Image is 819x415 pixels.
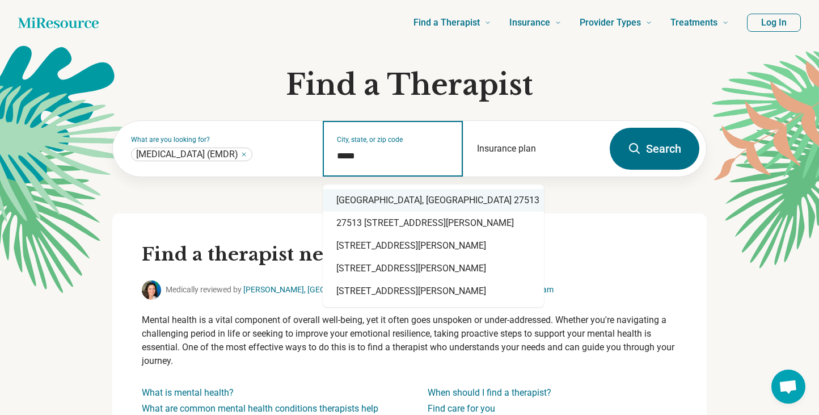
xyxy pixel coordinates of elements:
button: Log In [747,14,801,32]
div: Open chat [771,370,805,404]
label: What are you looking for? [131,136,309,143]
p: Mental health is a vital component of overall well-being, yet it often goes unspoken or under-add... [142,313,677,368]
div: [STREET_ADDRESS][PERSON_NAME] [323,234,544,257]
span: Medically reviewed by [166,284,416,296]
div: [GEOGRAPHIC_DATA], [GEOGRAPHIC_DATA] 27513 [323,189,544,212]
a: What is mental health? [142,387,234,398]
span: Provider Types [580,15,641,31]
button: Search [610,128,699,170]
div: Eye Movement Desensitization and Reprocessing (EMDR) [131,148,252,161]
span: Insurance [509,15,550,31]
span: Treatments [670,15,717,31]
div: 27513 [STREET_ADDRESS][PERSON_NAME] [323,212,544,234]
a: When should I find a therapist? [428,387,551,398]
span: Find a Therapist [413,15,480,31]
div: [STREET_ADDRESS][PERSON_NAME] [323,257,544,280]
a: [PERSON_NAME], [GEOGRAPHIC_DATA] [243,285,384,294]
div: Suggestions [323,185,544,307]
div: [STREET_ADDRESS][PERSON_NAME] [323,280,544,303]
h2: Find a therapist near you [142,243,677,267]
a: Find care for you [428,403,495,414]
button: Eye Movement Desensitization and Reprocessing (EMDR) [240,151,247,158]
span: [MEDICAL_DATA] (EMDR) [136,149,238,160]
a: Home page [18,11,99,34]
h1: Find a Therapist [112,68,707,102]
